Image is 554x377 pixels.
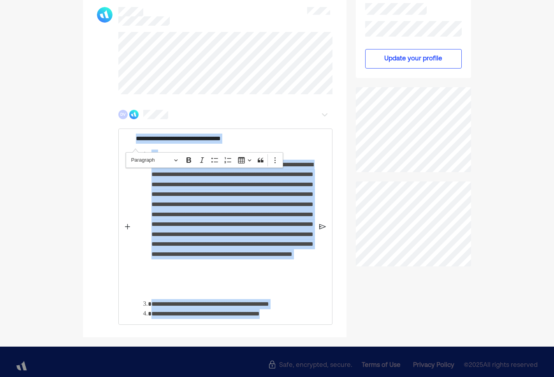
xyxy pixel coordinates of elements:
[365,49,462,69] button: Update your profile
[131,155,172,165] span: Paragraph
[126,153,283,167] div: Editor contextual toolbar
[464,361,538,370] span: © 2025 All rights reserved
[128,154,181,166] button: Paragraph
[118,110,128,119] div: DV
[268,361,352,368] div: Safe, encrypted, secure.
[413,361,454,370] div: Privacy Policy
[362,361,401,370] div: Terms of Use
[132,129,317,325] div: Rich Text Editor. Editing area: main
